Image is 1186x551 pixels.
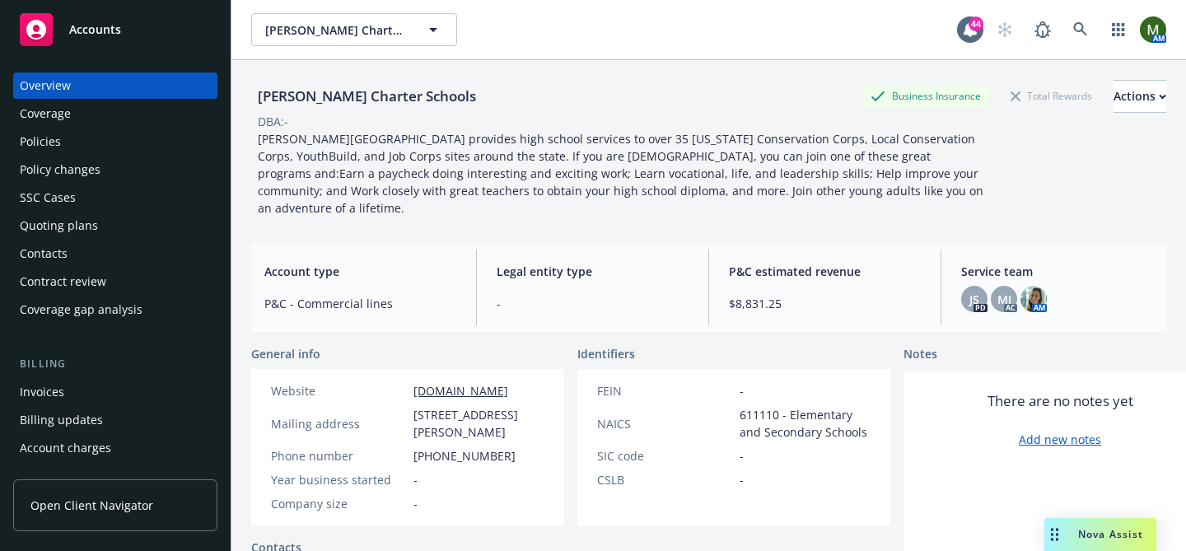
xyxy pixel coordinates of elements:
[271,495,407,512] div: Company size
[597,447,733,465] div: SIC code
[904,345,937,365] span: Notes
[264,263,456,280] span: Account type
[729,263,921,280] span: P&C estimated revenue
[13,72,217,99] a: Overview
[251,86,483,107] div: [PERSON_NAME] Charter Schools
[20,379,64,405] div: Invoices
[577,345,635,362] span: Identifiers
[20,268,106,295] div: Contract review
[258,113,288,130] div: DBA: -
[1044,518,1156,551] button: Nova Assist
[13,379,217,405] a: Invoices
[20,128,61,155] div: Policies
[740,447,744,465] span: -
[20,297,142,323] div: Coverage gap analysis
[264,295,456,312] span: P&C - Commercial lines
[1140,16,1166,43] img: photo
[251,345,320,362] span: General info
[20,407,103,433] div: Billing updates
[961,263,1153,280] span: Service team
[251,13,457,46] button: [PERSON_NAME] Charter Schools
[20,240,68,267] div: Contacts
[1020,286,1047,312] img: photo
[13,268,217,295] a: Contract review
[20,463,116,489] div: Installment plans
[20,100,71,127] div: Coverage
[988,391,1133,411] span: There are no notes yet
[413,471,418,488] span: -
[969,16,983,31] div: 44
[20,72,71,99] div: Overview
[271,447,407,465] div: Phone number
[20,212,98,239] div: Quoting plans
[597,415,733,432] div: NAICS
[13,156,217,183] a: Policy changes
[271,415,407,432] div: Mailing address
[271,471,407,488] div: Year business started
[69,23,121,36] span: Accounts
[1019,431,1101,448] a: Add new notes
[1078,527,1143,541] span: Nova Assist
[20,435,111,461] div: Account charges
[997,291,1011,308] span: MJ
[413,383,508,399] a: [DOMAIN_NAME]
[497,295,689,312] span: -
[13,184,217,211] a: SSC Cases
[13,240,217,267] a: Contacts
[13,7,217,53] a: Accounts
[13,128,217,155] a: Policies
[413,495,418,512] span: -
[1102,13,1135,46] a: Switch app
[740,382,744,399] span: -
[20,156,100,183] div: Policy changes
[413,406,544,441] span: [STREET_ADDRESS][PERSON_NAME]
[13,100,217,127] a: Coverage
[13,463,217,489] a: Installment plans
[1064,13,1097,46] a: Search
[258,131,987,216] span: [PERSON_NAME][GEOGRAPHIC_DATA] provides high school services to over 35 [US_STATE] Conservation C...
[271,382,407,399] div: Website
[497,263,689,280] span: Legal entity type
[1114,80,1166,113] button: Actions
[413,447,516,465] span: [PHONE_NUMBER]
[597,471,733,488] div: CSLB
[729,295,921,312] span: $8,831.25
[265,21,408,39] span: [PERSON_NAME] Charter Schools
[1114,81,1166,112] div: Actions
[1026,13,1059,46] a: Report a Bug
[988,13,1021,46] a: Start snowing
[13,407,217,433] a: Billing updates
[13,212,217,239] a: Quoting plans
[13,297,217,323] a: Coverage gap analysis
[13,435,217,461] a: Account charges
[969,291,979,308] span: JS
[597,382,733,399] div: FEIN
[1002,86,1100,106] div: Total Rewards
[30,497,153,514] span: Open Client Navigator
[20,184,76,211] div: SSC Cases
[740,406,871,441] span: 611110 - Elementary and Secondary Schools
[13,356,217,372] div: Billing
[740,471,744,488] span: -
[862,86,989,106] div: Business Insurance
[1044,518,1065,551] div: Drag to move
